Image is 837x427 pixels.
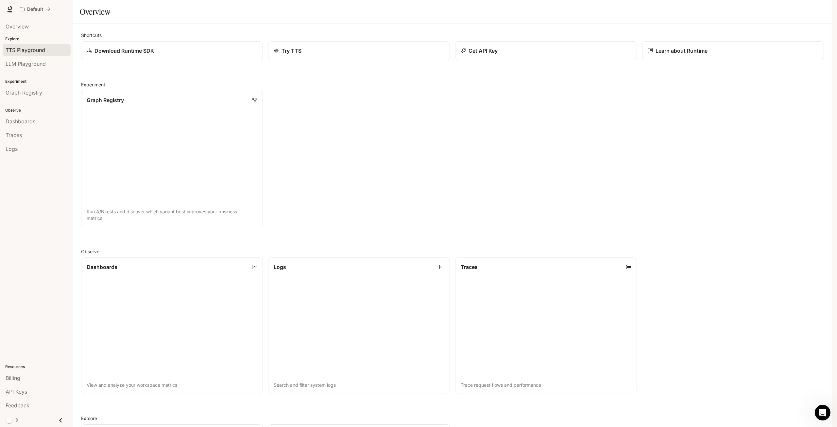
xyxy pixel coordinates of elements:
a: Try TTS [268,41,450,60]
p: Traces [461,263,478,271]
p: Download Runtime SDK [94,47,154,55]
p: Search and filter system logs [274,382,444,388]
p: Learn about Runtime [656,47,708,55]
p: Get API Key [469,47,498,55]
h1: Overview [80,5,110,18]
a: Learn about Runtime [642,41,824,60]
p: Trace request flows and performance [461,382,631,388]
button: Get API Key [455,41,637,60]
a: Download Runtime SDK [81,41,263,60]
p: Run A/B tests and discover which variant best improves your business metrics [87,208,257,222]
p: Graph Registry [87,96,124,104]
p: Try TTS [282,47,301,55]
h2: Observe [81,248,824,255]
h2: Explore [81,415,824,422]
a: DashboardsView and analyze your workspace metrics [81,258,263,394]
button: All workspaces [17,3,53,16]
p: Default [27,7,43,12]
a: Graph RegistryRun A/B tests and discover which variant best improves your business metrics [81,91,263,227]
h2: Experiment [81,81,824,88]
iframe: Intercom live chat [815,405,830,420]
h2: Shortcuts [81,32,824,39]
a: TracesTrace request flows and performance [455,258,637,394]
p: Logs [274,263,286,271]
a: LogsSearch and filter system logs [268,258,450,394]
p: View and analyze your workspace metrics [87,382,257,388]
p: Dashboards [87,263,117,271]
